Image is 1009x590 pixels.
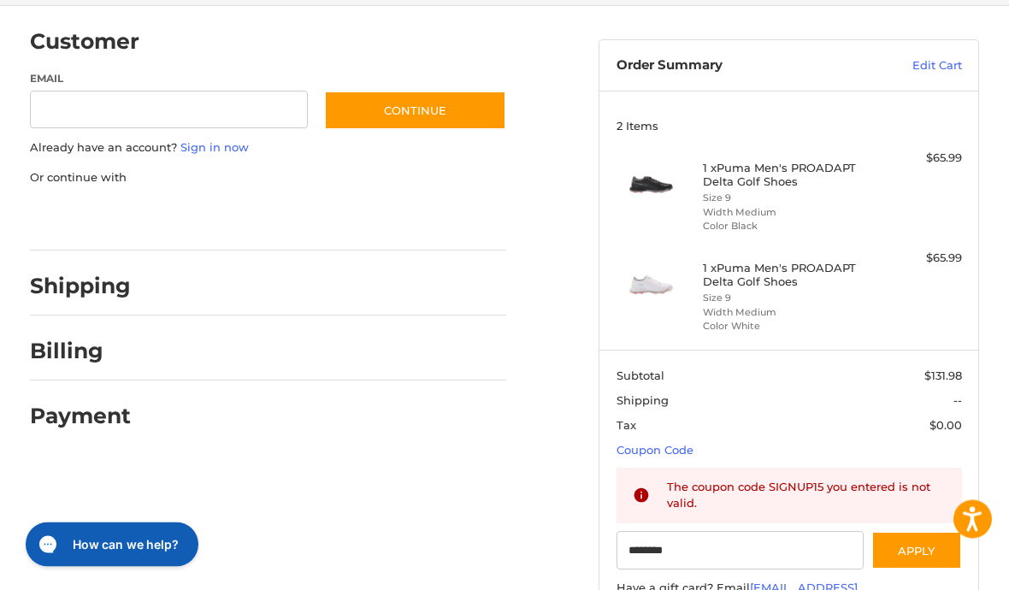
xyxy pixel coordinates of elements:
[852,58,962,75] a: Edit Cart
[876,150,962,168] div: $65.99
[30,29,139,56] h2: Customer
[876,251,962,268] div: $65.99
[871,532,962,570] button: Apply
[30,140,507,157] p: Already have an account?
[703,206,871,221] li: Width Medium
[17,516,204,573] iframe: Gorgias live chat messenger
[617,444,693,457] a: Coupon Code
[30,404,131,430] h2: Payment
[703,320,871,334] li: Color White
[617,369,664,383] span: Subtotal
[30,170,507,187] p: Or continue with
[617,532,864,570] input: Gift Certificate or Coupon Code
[703,262,871,290] h4: 1 x Puma Men's PROADAPT Delta Golf Shoes
[929,419,962,433] span: $0.00
[30,274,131,300] h2: Shipping
[703,292,871,306] li: Size 9
[703,220,871,234] li: Color Black
[30,72,308,87] label: Email
[667,480,946,513] div: The coupon code SIGNUP15 you entered is not valid.
[953,394,962,408] span: --
[180,141,249,155] a: Sign in now
[617,58,853,75] h3: Order Summary
[324,91,506,131] button: Continue
[617,419,636,433] span: Tax
[703,162,871,190] h4: 1 x Puma Men's PROADAPT Delta Golf Shoes
[24,204,152,234] iframe: PayPal-paypal
[703,192,871,206] li: Size 9
[924,369,962,383] span: $131.98
[703,306,871,321] li: Width Medium
[30,339,130,365] h2: Billing
[617,394,669,408] span: Shipping
[617,120,962,133] h3: 2 Items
